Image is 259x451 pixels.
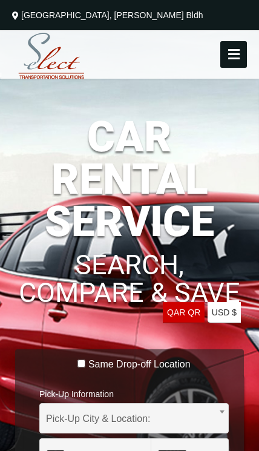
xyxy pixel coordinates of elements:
[39,381,229,403] span: Pick-Up Information
[88,358,191,370] label: Same Drop-off Location
[163,302,205,323] a: QAR QR
[15,116,244,243] h1: CAR RENTAL SERVICE
[46,404,222,434] span: Pick-Up City & Location:
[15,233,244,307] h1: SEARCH, COMPARE & SAVE
[9,30,94,82] img: Select Rent a Car
[208,302,241,323] a: USD $
[39,403,229,433] span: Pick-Up City & Location:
